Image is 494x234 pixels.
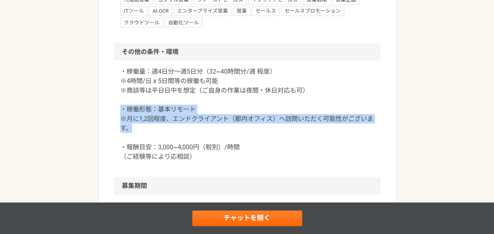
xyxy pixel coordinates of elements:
p: [DATE]まで [120,201,374,210]
span: エンタープライズ営業 [174,6,231,16]
span: クラウドツール [120,17,163,27]
span: AI-OCR [149,6,172,16]
span: 自動化ツール [165,17,202,27]
h2: その他の条件・環境 [114,43,380,60]
a: チャットを開く [192,210,302,226]
span: セールスプロモーション [281,6,344,16]
p: ・稼働量：週4日分〜週5日分（32~40時間分/週 程度） ※4時間/日 x 5日間等の稼働も可能 ※商談等は平日日中を想定（ご自身の作業は夜間・休日対応も可） ・稼働形態：基本リモート ※月に... [120,67,374,161]
span: 営業 [233,6,250,16]
span: セールス [252,6,279,16]
h2: 募集期間 [114,177,380,194]
span: ITツール [120,6,147,16]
